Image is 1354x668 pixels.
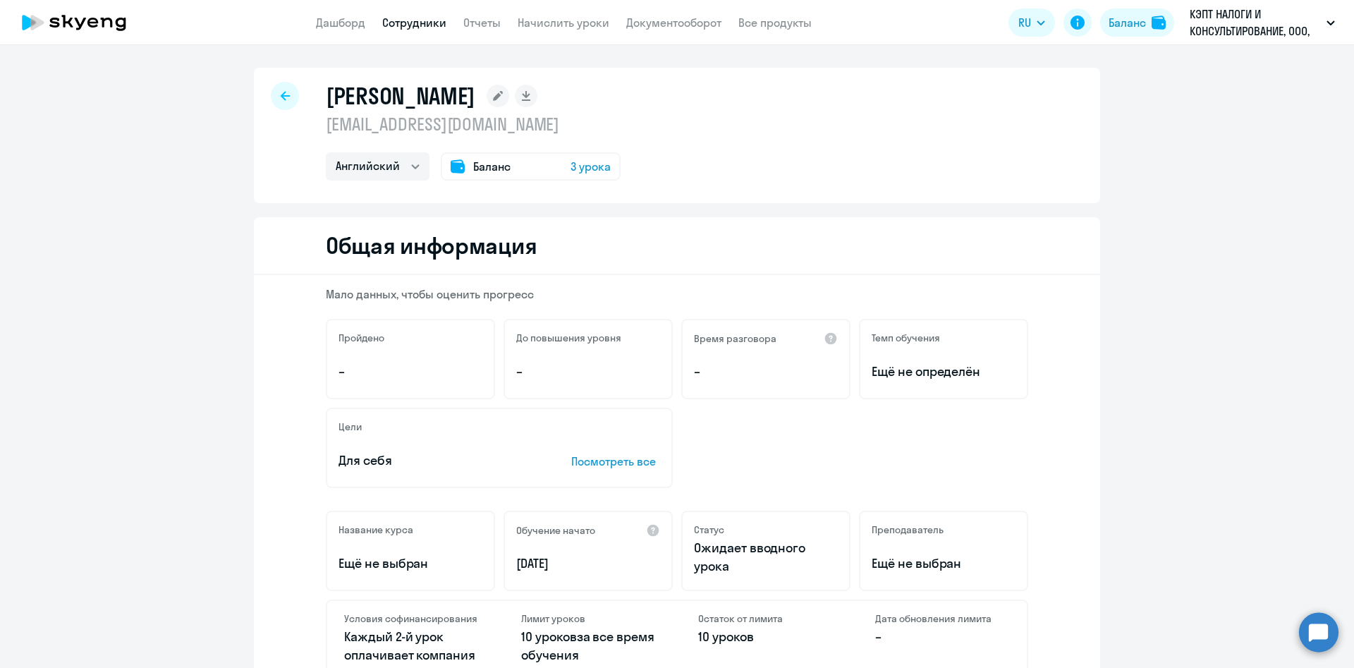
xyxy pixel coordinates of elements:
[326,231,537,260] h2: Общая информация
[338,451,527,470] p: Для себя
[1109,14,1146,31] div: Баланс
[694,332,776,345] h5: Время разговора
[875,612,1010,625] h4: Дата обновления лимита
[694,539,838,576] p: Ожидает вводного урока
[326,82,475,110] h1: [PERSON_NAME]
[698,612,833,625] h4: Остаток от лимита
[875,628,1010,646] p: –
[872,363,1015,381] span: Ещё не определён
[518,16,609,30] a: Начислить уроки
[694,523,724,536] h5: Статус
[382,16,446,30] a: Сотрудники
[338,420,362,433] h5: Цели
[463,16,501,30] a: Отчеты
[473,158,511,175] span: Баланс
[338,363,482,381] p: –
[872,523,944,536] h5: Преподаватель
[1100,8,1174,37] button: Балансbalance
[521,628,577,645] span: 10 уроков
[326,286,1028,302] p: Мало данных, чтобы оценить прогресс
[516,332,621,344] h5: До повышения уровня
[516,524,595,537] h5: Обучение начато
[338,523,413,536] h5: Название курса
[738,16,812,30] a: Все продукты
[626,16,721,30] a: Документооборот
[698,628,754,645] span: 10 уроков
[521,612,656,625] h4: Лимит уроков
[1183,6,1342,40] button: КЭПТ НАЛОГИ И КОНСУЛЬТИРОВАНИЕ, ООО, Договор 2025 постоплата
[1152,16,1166,30] img: balance
[344,612,479,625] h4: Условия софинансирования
[872,554,1015,573] p: Ещё не выбран
[326,113,621,135] p: [EMAIL_ADDRESS][DOMAIN_NAME]
[316,16,365,30] a: Дашборд
[338,332,384,344] h5: Пройдено
[516,363,660,381] p: –
[1190,6,1321,40] p: КЭПТ НАЛОГИ И КОНСУЛЬТИРОВАНИЕ, ООО, Договор 2025 постоплата
[694,363,838,381] p: –
[571,453,660,470] p: Посмотреть все
[1008,8,1055,37] button: RU
[1018,14,1031,31] span: RU
[338,554,482,573] p: Ещё не выбран
[872,332,940,344] h5: Темп обучения
[571,158,611,175] span: 3 урока
[516,554,660,573] p: [DATE]
[521,628,656,664] p: за все время обучения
